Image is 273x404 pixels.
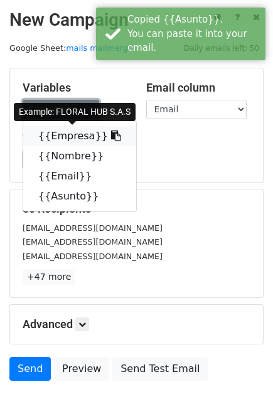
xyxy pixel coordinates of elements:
small: [EMAIL_ADDRESS][DOMAIN_NAME] [23,252,163,261]
small: [EMAIL_ADDRESS][DOMAIN_NAME] [23,223,163,233]
h5: Variables [23,81,127,95]
a: {{Email}} [23,166,136,186]
a: Send [9,357,51,381]
a: {{Nombre}} [23,146,136,166]
a: {{Asunto}} [23,186,136,206]
a: +47 more [23,269,75,285]
h5: Advanced [23,317,250,331]
div: Example: FLORAL HUB S.A.S [14,103,136,121]
small: Google Sheet: [9,43,133,53]
a: Send Test Email [112,357,208,381]
iframe: Chat Widget [210,344,273,404]
a: mails mailmerge [66,43,133,53]
div: Widget de chat [210,344,273,404]
h2: New Campaign [9,9,264,31]
a: Preview [54,357,109,381]
a: {{Empresa}} [23,126,136,146]
h5: Email column [146,81,251,95]
small: [EMAIL_ADDRESS][DOMAIN_NAME] [23,237,163,247]
div: Copied {{Asunto}}. You can paste it into your email. [127,13,260,55]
